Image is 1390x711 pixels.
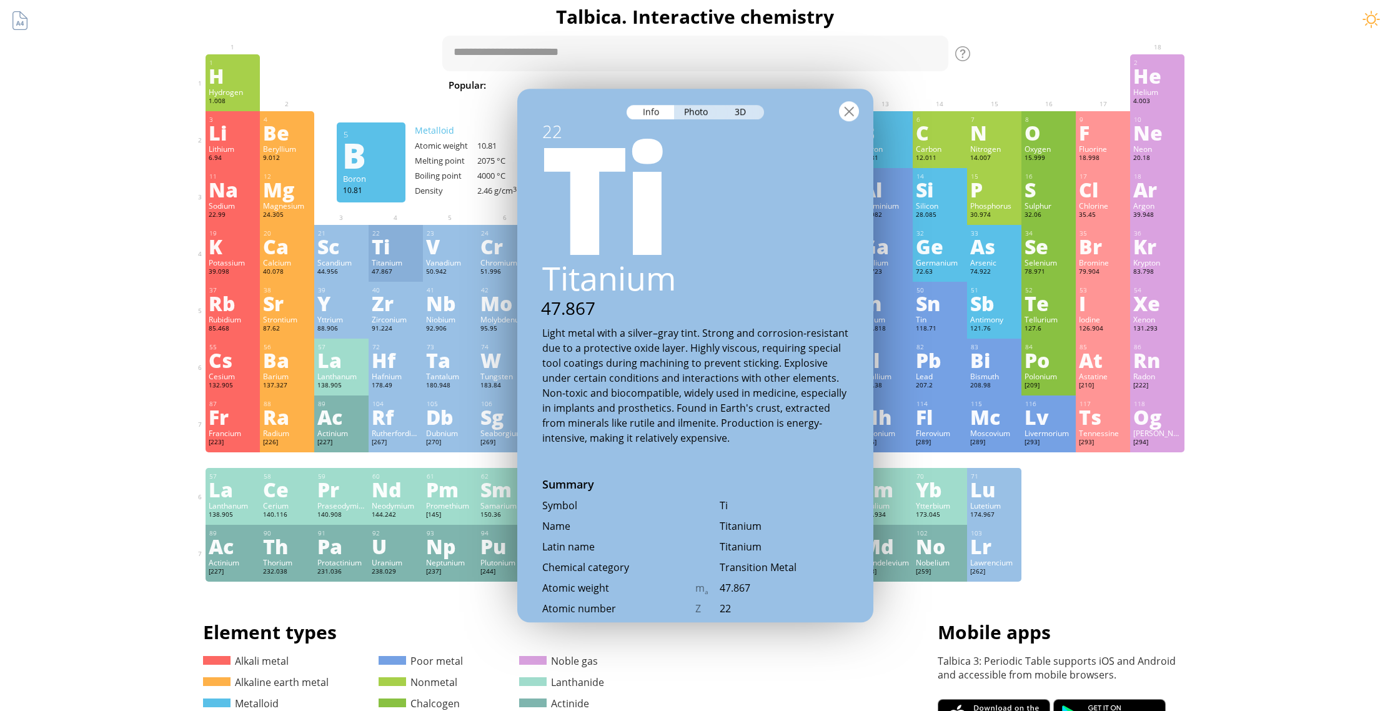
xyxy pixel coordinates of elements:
div: Scandium [317,257,365,267]
div: 9 [1080,116,1127,124]
div: 24 [481,229,529,237]
div: Tellurium [1025,314,1073,324]
div: Fl [916,407,964,427]
div: 14.007 [970,154,1018,164]
div: Bromine [1079,257,1127,267]
div: F [1079,122,1127,142]
div: Krypton [1133,257,1181,267]
div: N [970,122,1018,142]
div: Dubnium [426,428,474,438]
div: 72 [372,343,420,351]
sub: 2 [602,85,606,93]
div: 23 [427,229,474,237]
div: Selenium [1025,257,1073,267]
div: Sc [317,236,365,256]
div: 18.998 [1079,154,1127,164]
div: 1 [209,59,257,67]
div: 56 [264,343,311,351]
div: Bi [970,350,1018,370]
div: Mo [480,293,529,313]
div: Tin [916,314,964,324]
div: 91.224 [372,324,420,334]
div: 18 [1134,172,1181,181]
span: [MEDICAL_DATA] [853,77,944,92]
div: Cesium [209,371,257,381]
div: 2075 °C [477,155,540,166]
a: Noble gas [519,654,598,668]
div: Ar [1133,179,1181,199]
div: Tungsten [480,371,529,381]
div: As [970,236,1018,256]
div: Argon [1133,201,1181,211]
div: [222] [1133,381,1181,391]
div: P [970,179,1018,199]
div: 87.62 [263,324,311,334]
div: Hf [372,350,420,370]
div: 104 [372,400,420,408]
span: Water [541,77,583,92]
div: S [1025,179,1073,199]
div: Indium [861,314,910,324]
div: Hafnium [372,371,420,381]
div: Antimony [970,314,1018,324]
div: Ti [372,236,420,256]
div: Density [415,185,477,196]
div: Ca [263,236,311,256]
div: Lanthanum [317,371,365,381]
div: 38 [264,286,311,294]
a: Actinide [519,697,589,710]
div: Ta [426,350,474,370]
div: W [480,350,529,370]
div: Sg [480,407,529,427]
div: 33 [971,229,1018,237]
div: Gallium [861,257,910,267]
sup: 3 [513,185,517,194]
div: He [1133,66,1181,86]
div: Chromium [480,257,529,267]
div: Nihonium [861,428,910,438]
div: 13 [862,172,910,181]
div: 30.974 [970,211,1018,221]
div: 9.012 [263,154,311,164]
div: Tl [861,350,910,370]
div: 34 [1025,229,1073,237]
div: Sn [916,293,964,313]
div: 79.904 [1079,267,1127,277]
a: Lanthanide [519,675,604,689]
a: Chalcogen [379,697,460,710]
div: 12 [264,172,311,181]
div: Pb [916,350,964,370]
div: 10.81 [477,140,540,151]
div: Kr [1133,236,1181,256]
div: 24.305 [263,211,311,221]
div: 85 [1080,343,1127,351]
div: Rb [209,293,257,313]
div: Flerovium [916,428,964,438]
div: Ne [1133,122,1181,142]
div: 20 [264,229,311,237]
div: Sr [263,293,311,313]
div: 21 [318,229,365,237]
a: Alkali metal [203,654,289,668]
div: 113 [862,400,910,408]
sub: 2 [726,85,730,93]
div: 40.078 [263,267,311,277]
div: Ac [317,407,365,427]
div: [PERSON_NAME] [1133,428,1181,438]
div: Xenon [1133,314,1181,324]
div: 88 [264,400,311,408]
div: Lithium [209,144,257,154]
div: Ba [263,350,311,370]
div: 28.085 [916,211,964,221]
div: La [317,350,365,370]
div: Boiling point [415,170,477,181]
div: Strontium [263,314,311,324]
div: Mg [263,179,311,199]
div: 74 [481,343,529,351]
div: Tantalum [426,371,474,381]
div: Nb [426,293,474,313]
div: H [209,66,257,86]
div: 207.2 [916,381,964,391]
div: Metalloid [415,124,540,136]
div: Rf [372,407,420,427]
